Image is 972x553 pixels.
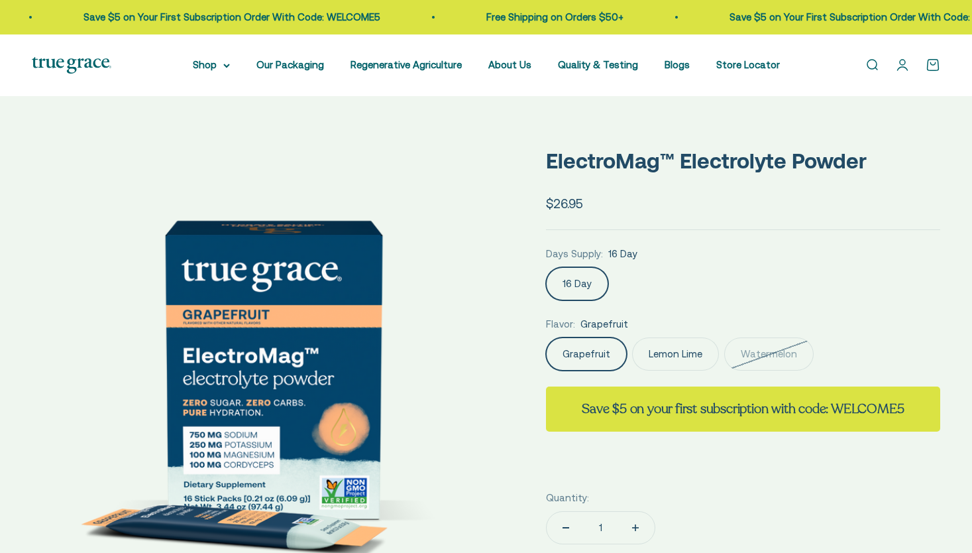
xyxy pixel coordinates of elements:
[665,59,690,70] a: Blogs
[546,316,575,332] legend: Flavor:
[367,11,504,23] a: Free Shipping on Orders $50+
[546,246,603,262] legend: Days Supply:
[256,59,324,70] a: Our Packaging
[546,144,940,178] p: ElectroMag™ Electrolyte Powder
[616,512,655,544] button: Increase quantity
[351,59,462,70] a: Regenerative Agriculture
[558,59,638,70] a: Quality & Testing
[547,512,585,544] button: Decrease quantity
[488,59,531,70] a: About Us
[582,400,904,418] strong: Save $5 on your first subscription with code: WELCOME5
[610,9,907,25] p: Save $5 on Your First Subscription Order With Code: WELCOME5
[546,490,589,506] label: Quantity:
[546,194,583,214] sale-price: $26.95
[716,59,780,70] a: Store Locator
[193,57,230,73] summary: Shop
[608,246,637,262] span: 16 Day
[580,316,628,332] span: Grapefruit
